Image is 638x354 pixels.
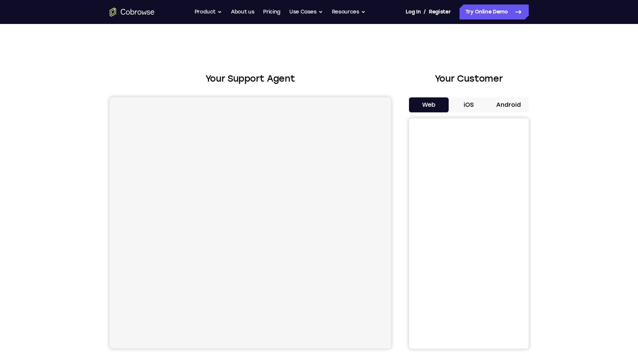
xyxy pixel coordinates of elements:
[409,97,449,112] button: Web
[460,4,529,19] a: Try Online Demo
[489,97,529,112] button: Android
[231,4,254,19] a: About us
[332,4,366,19] button: Resources
[424,7,426,16] span: /
[263,4,280,19] a: Pricing
[195,4,222,19] button: Product
[289,4,323,19] button: Use Cases
[406,4,421,19] a: Log In
[110,72,391,85] h2: Your Support Agent
[449,97,489,112] button: iOS
[110,7,155,16] a: Go to the home page
[110,97,391,348] iframe: Agent
[429,4,451,19] a: Register
[409,72,529,85] h2: Your Customer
